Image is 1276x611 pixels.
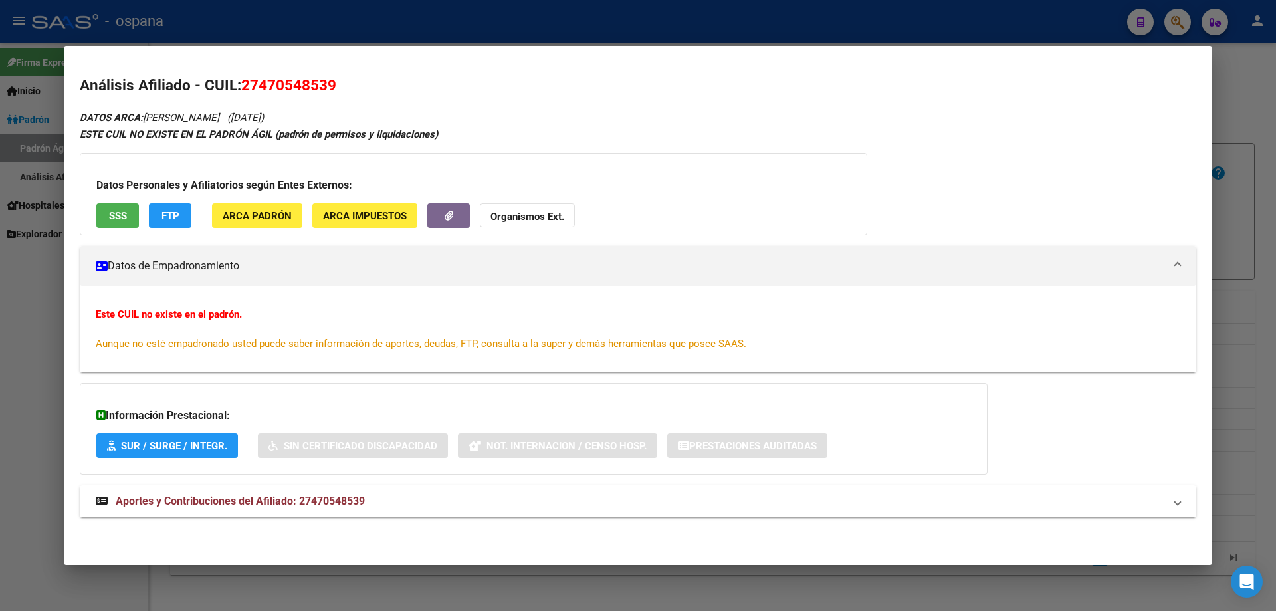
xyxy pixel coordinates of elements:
[96,203,139,228] button: SSS
[80,112,143,124] strong: DATOS ARCA:
[80,286,1196,372] div: Datos de Empadronamiento
[96,178,851,193] h3: Datos Personales y Afiliatorios según Entes Externos:
[223,210,292,222] span: ARCA Padrón
[80,128,438,140] strong: ESTE CUIL NO EXISTE EN EL PADRÓN ÁGIL (padrón de permisos y liquidaciones)
[689,440,817,452] span: Prestaciones Auditadas
[96,258,1164,274] mat-panel-title: Datos de Empadronamiento
[116,495,365,507] span: Aportes y Contribuciones del Afiliado: 27470548539
[1231,566,1263,598] div: Open Intercom Messenger
[227,112,264,124] span: ([DATE])
[241,76,336,94] span: 27470548539
[312,203,417,228] button: ARCA Impuestos
[486,440,647,452] span: Not. Internacion / Censo Hosp.
[323,210,407,222] span: ARCA Impuestos
[212,203,302,228] button: ARCA Padrón
[96,433,238,458] button: SUR / SURGE / INTEGR.
[121,440,227,452] span: SUR / SURGE / INTEGR.
[96,338,746,350] span: Aunque no esté empadronado usted puede saber información de aportes, deudas, FTP, consulta a la s...
[80,485,1196,517] mat-expansion-panel-header: Aportes y Contribuciones del Afiliado: 27470548539
[480,203,575,228] button: Organismos Ext.
[96,308,242,320] strong: Este CUIL no existe en el padrón.
[109,210,127,222] span: SSS
[458,433,657,458] button: Not. Internacion / Censo Hosp.
[80,112,219,124] span: [PERSON_NAME]
[80,74,1196,97] h2: Análisis Afiliado - CUIL:
[80,246,1196,286] mat-expansion-panel-header: Datos de Empadronamiento
[149,203,191,228] button: FTP
[284,440,437,452] span: Sin Certificado Discapacidad
[96,408,971,424] h3: Información Prestacional:
[161,210,179,222] span: FTP
[490,211,564,223] strong: Organismos Ext.
[667,433,827,458] button: Prestaciones Auditadas
[258,433,448,458] button: Sin Certificado Discapacidad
